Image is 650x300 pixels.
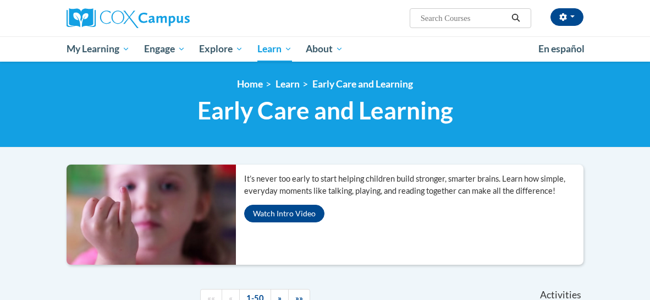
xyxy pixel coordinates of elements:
[237,78,263,90] a: Home
[244,205,324,222] button: Watch Intro Video
[58,36,592,62] div: Main menu
[250,36,299,62] a: Learn
[531,37,592,61] a: En español
[306,42,343,56] span: About
[67,8,228,28] a: Cox Campus
[257,42,292,56] span: Learn
[550,8,583,26] button: Account Settings
[59,36,137,62] a: My Learning
[199,42,243,56] span: Explore
[244,173,583,197] p: It’s never too early to start helping children build stronger, smarter brains. Learn how simple, ...
[67,42,130,56] span: My Learning
[312,78,413,90] a: Early Care and Learning
[137,36,192,62] a: Engage
[276,78,300,90] a: Learn
[538,43,585,54] span: En español
[197,96,453,125] span: Early Care and Learning
[420,12,508,25] input: Search Courses
[299,36,351,62] a: About
[192,36,250,62] a: Explore
[144,42,185,56] span: Engage
[508,12,524,25] button: Search
[67,8,190,28] img: Cox Campus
